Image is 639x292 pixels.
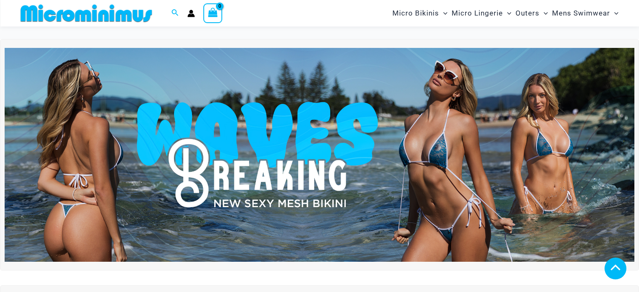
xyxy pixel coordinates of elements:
[515,3,539,24] span: Outers
[552,3,610,24] span: Mens Swimwear
[539,3,548,24] span: Menu Toggle
[389,1,622,25] nav: Site Navigation
[610,3,618,24] span: Menu Toggle
[503,3,511,24] span: Menu Toggle
[452,3,503,24] span: Micro Lingerie
[450,3,513,24] a: Micro LingerieMenu ToggleMenu Toggle
[392,3,439,24] span: Micro Bikinis
[187,10,195,17] a: Account icon link
[203,3,223,23] a: View Shopping Cart, empty
[390,3,450,24] a: Micro BikinisMenu ToggleMenu Toggle
[513,3,550,24] a: OutersMenu ToggleMenu Toggle
[17,4,155,23] img: MM SHOP LOGO FLAT
[5,48,634,262] img: Waves Breaking Ocean Bikini Pack
[171,8,179,18] a: Search icon link
[550,3,621,24] a: Mens SwimwearMenu ToggleMenu Toggle
[439,3,447,24] span: Menu Toggle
